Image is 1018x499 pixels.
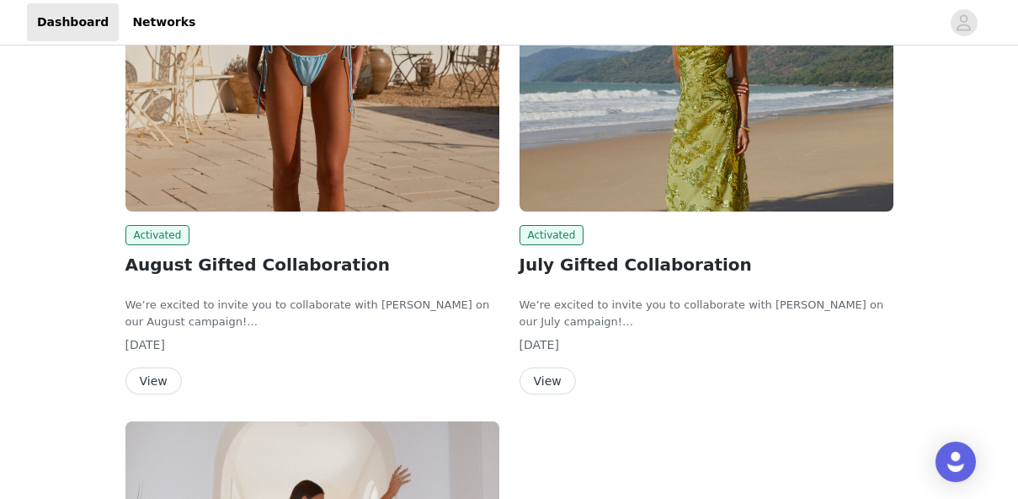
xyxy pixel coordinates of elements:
span: Activated [125,225,190,245]
h2: July Gifted Collaboration [520,252,893,277]
a: View [125,375,182,388]
button: View [125,368,182,394]
span: Activated [520,225,584,245]
a: Networks [122,3,205,41]
a: View [520,375,576,388]
button: View [520,368,576,394]
h2: August Gifted Collaboration [125,252,499,277]
a: Dashboard [27,3,119,41]
div: Open Intercom Messenger [935,442,976,482]
span: [DATE] [520,338,559,351]
span: [DATE] [125,338,165,351]
p: We’re excited to invite you to collaborate with [PERSON_NAME] on our July campaign! [520,297,893,330]
p: We’re excited to invite you to collaborate with [PERSON_NAME] on our August campaign! [125,297,499,330]
div: avatar [956,9,972,36]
